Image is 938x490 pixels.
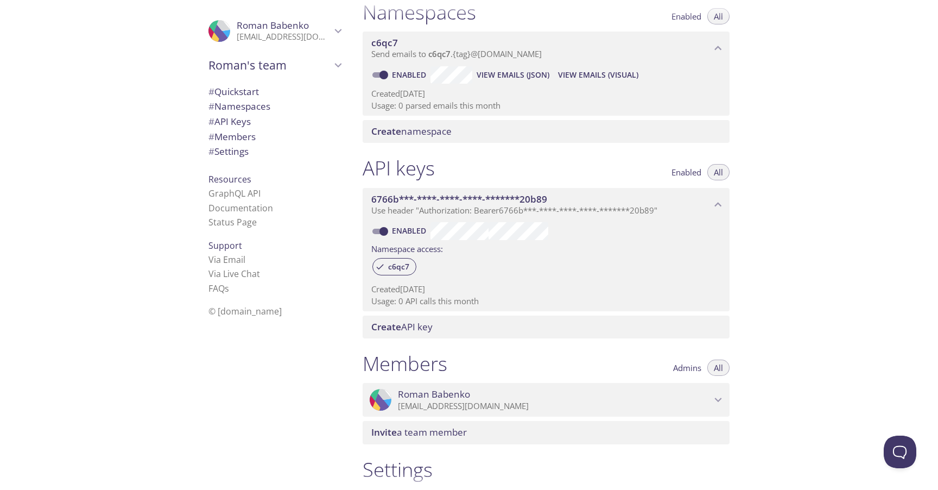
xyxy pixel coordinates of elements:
div: Invite a team member [363,421,730,444]
div: Members [200,129,350,145]
p: Created [DATE] [371,88,721,99]
p: [EMAIL_ADDRESS][DOMAIN_NAME] [398,401,711,412]
span: Roman Babenko [398,388,470,400]
div: API Keys [200,114,350,129]
div: c6qc7 namespace [363,32,730,65]
div: Roman's team [200,51,350,79]
div: Roman Babenko [200,13,350,49]
span: a team member [371,426,467,438]
p: Usage: 0 parsed emails this month [371,100,721,111]
span: c6qc7 [371,36,398,49]
span: Settings [208,145,249,158]
span: API Keys [208,115,251,128]
span: # [208,100,214,112]
button: View Emails (JSON) [472,66,554,84]
p: [EMAIL_ADDRESS][DOMAIN_NAME] [237,32,331,42]
span: Resources [208,173,251,185]
span: Roman's team [208,58,331,73]
a: Documentation [208,202,273,214]
span: c6qc7 [382,262,416,272]
button: All [707,164,730,180]
div: Create API Key [363,316,730,338]
a: GraphQL API [208,187,261,199]
a: Enabled [390,225,430,236]
button: Enabled [665,164,708,180]
h1: API keys [363,156,435,180]
span: # [208,115,214,128]
div: Roman Babenko [363,383,730,417]
span: # [208,145,214,158]
h1: Members [363,351,447,376]
a: Via Email [208,254,245,266]
span: s [225,282,229,294]
span: Create [371,321,401,333]
span: # [208,85,214,98]
iframe: Help Scout Beacon - Open [884,436,916,468]
span: namespace [371,125,452,137]
span: Members [208,130,256,143]
span: Send emails to . {tag} @[DOMAIN_NAME] [371,48,542,59]
span: Support [208,240,242,252]
span: Namespaces [208,100,270,112]
a: Status Page [208,216,257,228]
span: API key [371,321,433,333]
p: Created [DATE] [371,284,721,295]
a: FAQ [208,282,229,294]
label: Namespace access: [371,240,443,256]
span: View Emails (Visual) [558,68,638,81]
span: Quickstart [208,85,259,98]
span: Roman Babenko [237,19,309,32]
div: Create namespace [363,120,730,143]
h1: Settings [363,457,730,482]
div: Quickstart [200,84,350,99]
span: © [DOMAIN_NAME] [208,305,282,317]
p: Usage: 0 API calls this month [371,296,721,307]
a: Via Live Chat [208,268,260,280]
button: All [707,360,730,376]
span: View Emails (JSON) [477,68,549,81]
span: Invite [371,426,397,438]
div: c6qc7 [372,258,416,275]
button: Admins [667,360,708,376]
span: # [208,130,214,143]
a: Enabled [390,70,430,80]
div: Team Settings [200,144,350,159]
button: View Emails (Visual) [554,66,643,84]
span: Create [371,125,401,137]
span: c6qc7 [428,48,451,59]
div: Namespaces [200,99,350,114]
